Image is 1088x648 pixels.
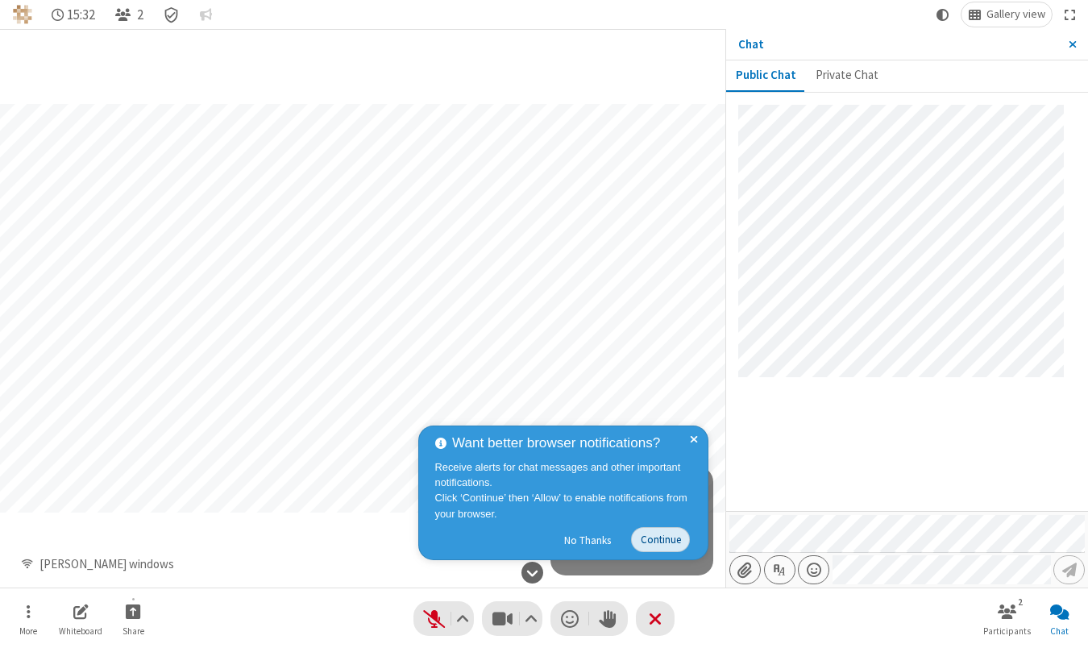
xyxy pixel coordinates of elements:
button: Audio settings [452,601,474,636]
div: Meeting details Encryption enabled [156,2,187,27]
button: Conversation [193,2,218,27]
button: Show formatting [764,555,795,584]
div: Timer [45,2,102,27]
button: Close sidebar [1057,29,1088,60]
div: 2 [1014,595,1028,609]
span: Gallery view [986,8,1045,21]
img: jay-testing [13,5,32,24]
button: Public Chat [726,60,806,91]
button: Private Chat [806,60,888,91]
span: Share [123,626,144,636]
button: Using system theme [930,2,956,27]
button: Fullscreen [1058,2,1082,27]
button: Video setting [521,601,542,636]
p: Chat [738,35,1057,54]
button: Unmute (⌘+Shift+A) [413,601,474,636]
button: Open menu [4,596,52,642]
button: Open participant list [983,596,1032,642]
button: Open shared whiteboard [56,596,105,642]
button: No Thanks [556,527,620,553]
button: Close chat [1036,596,1084,642]
button: Start sharing [109,596,157,642]
button: Open menu [798,555,829,584]
span: More [19,626,37,636]
div: Receive alerts for chat messages and other important notifications. Click ‘Continue’ then ‘Allow’... [435,459,696,521]
span: Chat [1050,626,1069,636]
button: Raise hand [589,601,628,636]
button: Open participant list [108,2,150,27]
span: Participants [983,626,1031,636]
button: Continue [631,527,690,552]
button: Send a reaction [550,601,589,636]
div: [PERSON_NAME] windows [33,555,180,574]
button: Send message [1053,555,1085,584]
span: 2 [137,7,143,23]
button: Leave meeting [636,601,675,636]
span: 15:32 [67,7,95,23]
span: Want better browser notifications? [452,433,660,454]
button: Change layout [961,2,1052,27]
button: Stop video (⌘+Shift+V) [482,601,542,636]
span: Whiteboard [59,626,102,636]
